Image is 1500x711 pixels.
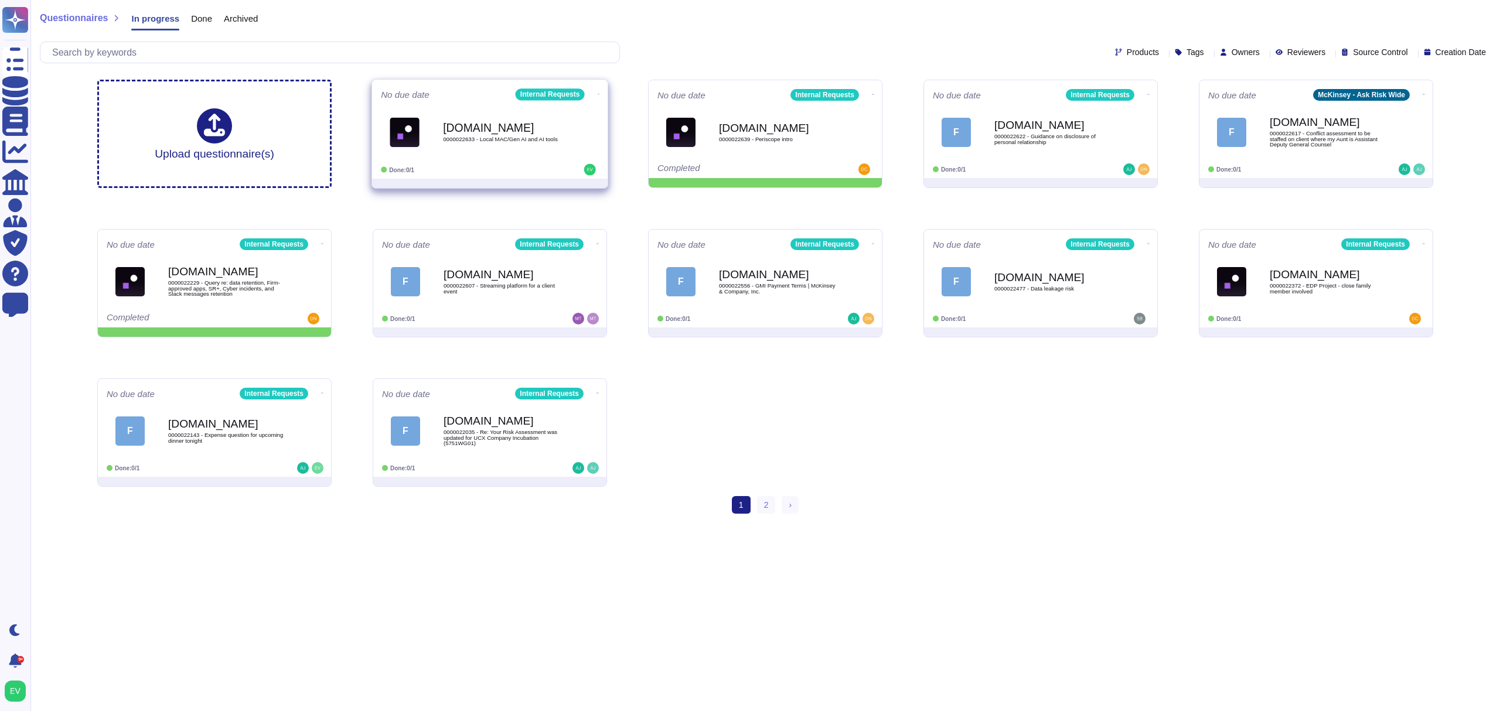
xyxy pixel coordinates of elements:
span: Done: 0/1 [941,166,966,173]
span: Done: 0/1 [1216,166,1241,173]
b: [DOMAIN_NAME] [719,269,836,280]
div: Completed [657,163,801,175]
div: Internal Requests [1066,89,1134,101]
b: [DOMAIN_NAME] [994,272,1112,283]
div: Internal Requests [516,88,585,100]
span: No due date [1208,240,1256,249]
span: Tags [1187,48,1204,56]
span: Creation Date [1436,48,1486,56]
div: F [391,416,420,446]
span: No due date [382,389,430,398]
span: 0000022556 - GMI Payment Terms | McKinsey & Company, Inc. [719,283,836,294]
span: Owners [1232,48,1260,56]
span: 0000022639 - Periscope intro [719,136,836,142]
img: user [587,462,599,474]
span: Done [191,14,212,23]
img: Logo [390,117,420,147]
span: 0000022477 - Data leakage risk [994,286,1112,292]
div: Internal Requests [1341,238,1410,250]
span: 0000022143 - Expense question for upcoming dinner tonight [168,432,285,443]
img: user [1399,163,1410,175]
div: F [391,267,420,296]
img: user [584,164,596,176]
span: Done: 0/1 [941,316,966,322]
img: Logo [666,118,696,147]
img: user [587,313,599,324]
span: Products [1127,48,1159,56]
img: user [1413,163,1425,175]
span: No due date [382,240,430,249]
span: Done: 0/1 [390,316,415,322]
div: F [942,267,971,296]
img: user [1138,163,1150,175]
span: No due date [657,240,705,249]
span: 1 [732,496,751,514]
img: Logo [115,267,145,296]
div: F [1217,118,1246,147]
b: [DOMAIN_NAME] [1270,269,1387,280]
span: › [789,500,792,510]
div: F [666,267,696,296]
span: In progress [131,14,179,23]
img: Logo [1217,267,1246,296]
div: McKinsey - Ask Risk Wide [1313,89,1410,101]
div: Internal Requests [790,89,859,101]
button: user [2,678,34,704]
div: F [942,118,971,147]
img: user [848,313,860,324]
img: user [1134,313,1146,324]
span: Done: 0/1 [389,166,414,173]
span: No due date [381,90,429,99]
span: Done: 0/1 [115,465,139,471]
div: Completed [107,313,250,324]
div: Internal Requests [515,238,584,250]
span: Done: 0/1 [390,465,415,471]
input: Search by keywords [46,42,619,63]
span: Done: 0/1 [1216,316,1241,322]
img: user [862,313,874,324]
img: user [1409,313,1421,324]
b: [DOMAIN_NAME] [719,122,836,134]
div: Internal Requests [1066,238,1134,250]
div: Internal Requests [515,388,584,399]
b: [DOMAIN_NAME] [1270,117,1387,128]
div: Internal Requests [790,238,859,250]
b: [DOMAIN_NAME] [443,122,561,133]
span: 0000022372 - EDP Project - close family member involved [1270,283,1387,294]
span: Source Control [1353,48,1407,56]
span: Questionnaires [40,13,108,23]
span: No due date [933,91,981,100]
img: user [1123,163,1135,175]
div: 9+ [17,656,24,663]
b: [DOMAIN_NAME] [168,266,285,277]
span: Done: 0/1 [666,316,690,322]
span: 0000022617 - Conflict assessment to be staffed on client where my Aunt is Assistant Deputy Genera... [1270,131,1387,148]
div: Internal Requests [240,238,308,250]
img: user [858,163,870,175]
a: 2 [757,496,776,514]
span: Archived [224,14,258,23]
img: user [572,462,584,474]
span: No due date [657,91,705,100]
span: No due date [107,240,155,249]
b: [DOMAIN_NAME] [994,119,1112,131]
b: [DOMAIN_NAME] [168,418,285,429]
div: F [115,416,145,446]
span: No due date [1208,91,1256,100]
span: Reviewers [1287,48,1325,56]
img: user [572,313,584,324]
img: user [312,462,323,474]
div: Internal Requests [240,388,308,399]
b: [DOMAIN_NAME] [444,269,561,280]
div: Upload questionnaire(s) [155,108,274,159]
img: user [308,313,319,324]
b: [DOMAIN_NAME] [444,415,561,426]
span: No due date [933,240,981,249]
span: 0000022229 - Query re: data retention, Firm-approved apps, SR+, Cyber incidents, and Slack messag... [168,280,285,297]
span: 0000022035 - Re: Your Risk Assessment was updated for UCX Company Incubation (5751WG01) [444,429,561,446]
span: 0000022633 - Local MAC/Gen AI and AI tools [443,136,561,142]
img: user [297,462,309,474]
span: 0000022607 - Streaming platform for a client event [444,283,561,294]
span: 0000022622 - Guidance on disclosure of personal relationship [994,134,1112,145]
img: user [5,681,26,702]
